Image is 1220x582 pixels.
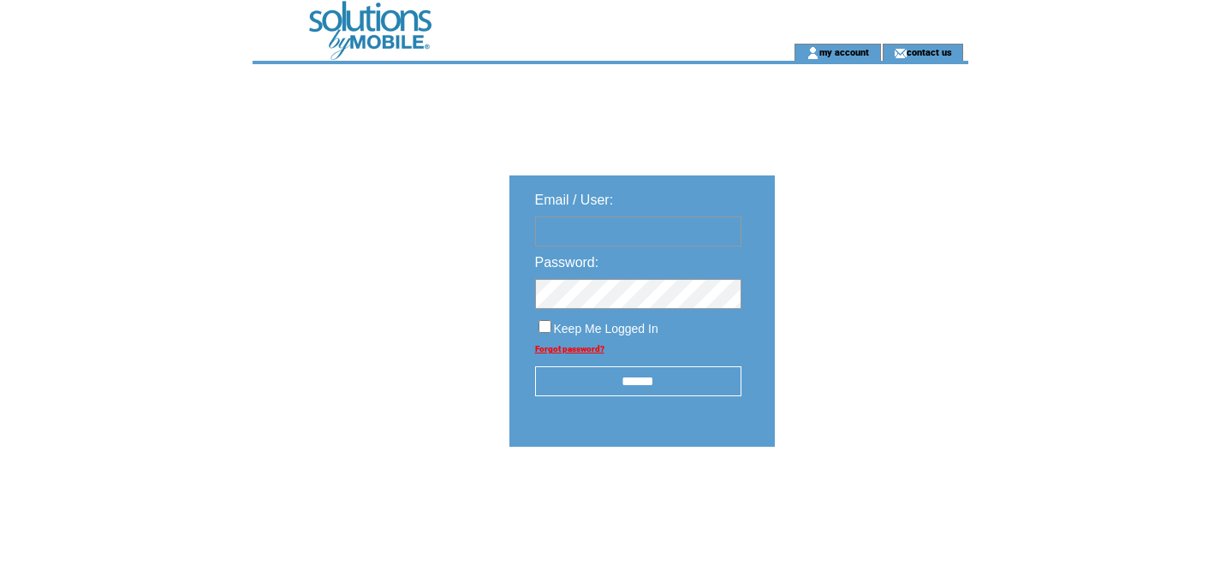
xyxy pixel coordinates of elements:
[554,322,658,336] span: Keep Me Logged In
[806,46,819,60] img: account_icon.gif;jsessionid=8F1A99767F09308ADB02C093C89F0C2B
[535,255,599,270] span: Password:
[907,46,952,57] a: contact us
[535,193,614,207] span: Email / User:
[819,46,869,57] a: my account
[824,490,910,511] img: transparent.png;jsessionid=8F1A99767F09308ADB02C093C89F0C2B
[535,344,604,353] a: Forgot password?
[894,46,907,60] img: contact_us_icon.gif;jsessionid=8F1A99767F09308ADB02C093C89F0C2B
